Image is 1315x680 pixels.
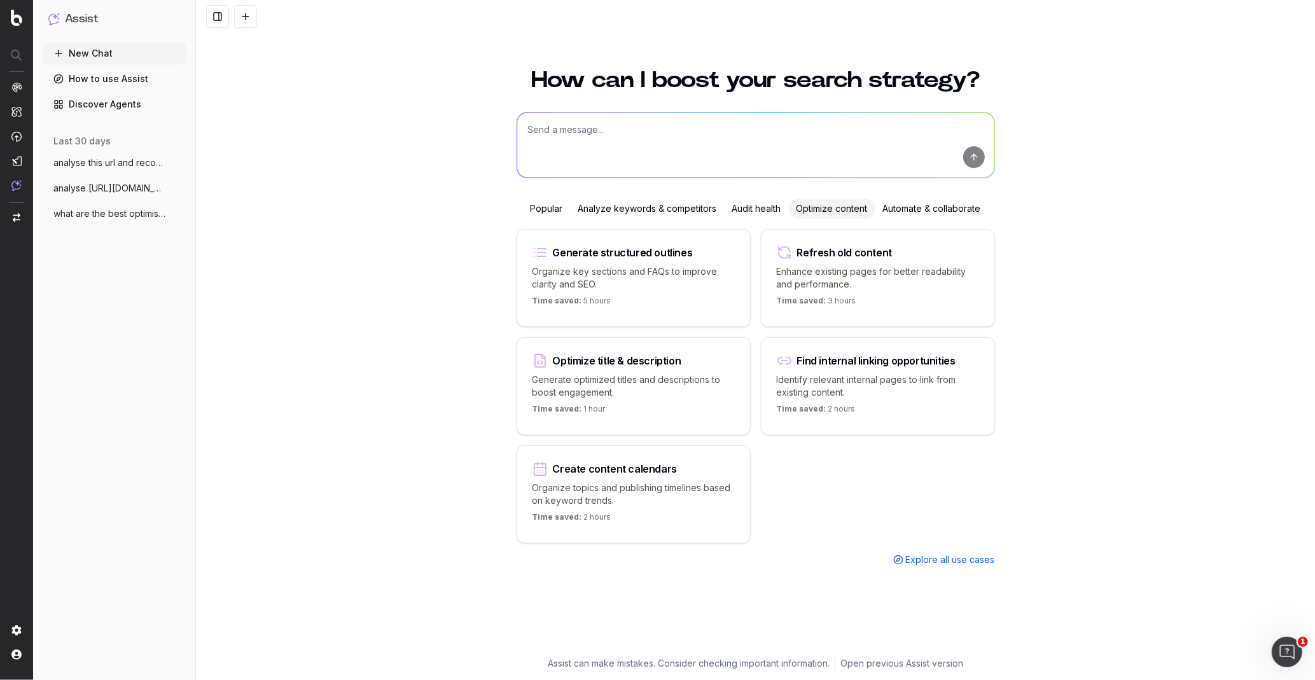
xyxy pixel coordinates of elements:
[43,204,186,224] button: what are the best optimisations for agen
[532,482,735,507] p: Organize topics and publishing timelines based on keyword trends.
[777,404,826,413] span: Time saved:
[532,296,582,305] span: Time saved:
[777,373,979,399] p: Identify relevant internal pages to link from existing content.
[53,156,165,169] span: analyse this url and recommend optimisat
[840,657,963,670] a: Open previous Assist version
[553,464,677,474] div: Create content calendars
[571,198,725,219] div: Analyze keywords & competitors
[532,404,606,419] p: 1 hour
[532,512,611,527] p: 2 hours
[789,198,875,219] div: Optimize content
[553,356,681,366] div: Optimize title & description
[48,13,60,25] img: Assist
[777,296,826,305] span: Time saved:
[11,649,22,660] img: My account
[43,69,186,89] a: How to use Assist
[43,94,186,114] a: Discover Agents
[43,153,186,173] button: analyse this url and recommend optimisat
[11,82,22,92] img: Analytics
[11,131,22,142] img: Activation
[532,512,582,522] span: Time saved:
[553,247,693,258] div: Generate structured outlines
[11,625,22,635] img: Setting
[65,10,98,28] h1: Assist
[11,106,22,117] img: Intelligence
[777,265,979,291] p: Enhance existing pages for better readability and performance.
[43,43,186,64] button: New Chat
[53,182,165,195] span: analyse [URL][DOMAIN_NAME]
[532,404,582,413] span: Time saved:
[1272,637,1302,667] iframe: Intercom live chat
[532,265,735,291] p: Organize key sections and FAQs to improve clarity and SEO.
[11,180,22,191] img: Assist
[532,296,611,311] p: 5 hours
[797,247,892,258] div: Refresh old content
[548,657,830,670] p: Assist can make mistakes. Consider checking important information.
[43,178,186,198] button: analyse [URL][DOMAIN_NAME]
[797,356,956,366] div: Find internal linking opportunities
[517,69,995,92] h1: How can I boost your search strategy?
[11,10,22,26] img: Botify logo
[53,135,111,148] span: last 30 days
[1298,637,1308,647] span: 1
[725,198,789,219] div: Audit health
[532,373,735,399] p: Generate optimized titles and descriptions to boost engagement.
[875,198,989,219] div: Automate & collaborate
[777,404,856,419] p: 2 hours
[777,296,856,311] p: 3 hours
[53,207,165,220] span: what are the best optimisations for agen
[523,198,571,219] div: Popular
[906,553,995,566] span: Explore all use cases
[11,156,22,166] img: Studio
[893,553,995,566] a: Explore all use cases
[13,213,20,222] img: Switch project
[48,10,181,28] button: Assist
